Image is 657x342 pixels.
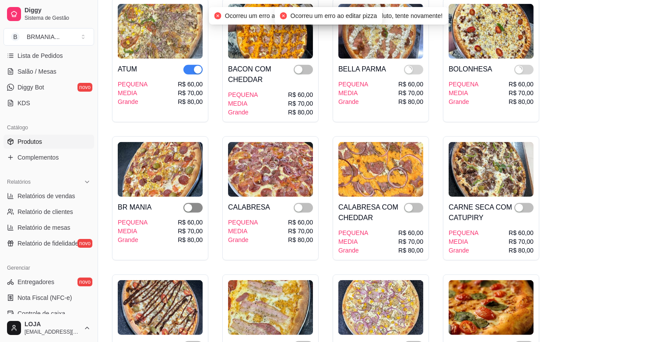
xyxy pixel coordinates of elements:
span: Nota Fiscal (NFC-e) [18,293,72,302]
div: PEQUENA [118,80,148,89]
div: PEQUENA [338,80,368,89]
div: ATUM [118,64,137,75]
button: Select a team [4,28,94,46]
img: product-image [338,142,423,197]
a: Relatórios de vendas [4,189,94,203]
span: loading [405,66,413,74]
span: close-circle [214,12,221,19]
div: R$ 60,00 [509,80,534,89]
a: DiggySistema de Gestão [4,4,94,25]
div: Grande [338,97,368,106]
span: close-circle [280,12,287,19]
div: R$ 60,00 [398,228,423,237]
img: product-image [338,4,423,59]
img: product-image [449,280,534,335]
span: Salão / Mesas [18,67,56,76]
div: MEDIA [338,89,368,97]
span: [EMAIL_ADDRESS][DOMAIN_NAME] [25,328,80,335]
span: Entregadores [18,278,54,286]
a: Relatório de mesas [4,221,94,235]
div: CALABRESA [228,202,270,213]
a: KDS [4,96,94,110]
div: BRMANIA ... [27,32,60,41]
div: Grande [338,246,368,255]
div: MEDIA [449,237,478,246]
div: R$ 60,00 [288,218,313,227]
div: MEDIA [228,227,258,235]
div: Catálogo [4,121,94,135]
span: Diggy Bot [18,83,44,92]
div: R$ 80,00 [509,97,534,106]
span: Complementos [18,153,59,162]
div: PEQUENA [449,228,478,237]
div: PEQUENA [338,228,368,237]
div: Grande [118,97,148,106]
a: Diggy Botnovo [4,80,94,94]
a: Controle de caixa [4,306,94,321]
div: R$ 70,00 [178,89,203,97]
span: Relatório de clientes [18,207,73,216]
span: Controle de caixa [18,309,65,318]
div: CALABRESA COM CHEDDAR [338,202,404,223]
div: R$ 70,00 [398,237,423,246]
div: PEQUENA [228,218,258,227]
div: PEQUENA [228,90,258,99]
div: CARNE SECA COM CATUPIRY [449,202,514,223]
span: Relatório de mesas [18,223,70,232]
span: LOJA [25,321,80,328]
span: Lista de Pedidos [18,51,63,60]
a: Nota Fiscal (NFC-e) [4,291,94,305]
div: MEDIA [228,99,258,108]
button: LOJA[EMAIL_ADDRESS][DOMAIN_NAME] [4,317,94,338]
div: R$ 70,00 [288,99,313,108]
img: product-image [228,280,313,335]
div: Grande [118,235,148,244]
span: Relatórios [7,178,31,185]
a: Complementos [4,150,94,164]
span: Relatórios de vendas [18,192,75,200]
div: BELLA PARMA [338,64,386,75]
div: R$ 60,00 [509,228,534,237]
span: B [11,32,20,41]
div: R$ 70,00 [398,89,423,97]
div: R$ 60,00 [398,80,423,89]
div: Grande [228,108,258,117]
div: BACON COM CHEDDAR [228,64,294,85]
img: product-image [338,280,423,335]
span: Ocorreu um erro ao alterar o status de visibilidade do produto, tente novamente! [225,12,443,19]
span: Sistema de Gestão [25,14,91,21]
div: MEDIA [118,227,148,235]
div: R$ 80,00 [398,246,423,255]
div: MEDIA [449,89,478,97]
div: R$ 70,00 [178,227,203,235]
div: R$ 60,00 [288,90,313,99]
div: Gerenciar [4,261,94,275]
span: Diggy [25,7,91,14]
a: Relatório de clientes [4,205,94,219]
div: R$ 80,00 [398,97,423,106]
img: product-image [118,4,203,59]
div: R$ 60,00 [178,80,203,89]
div: R$ 80,00 [178,97,203,106]
span: Relatório de fidelidade [18,239,78,248]
div: PEQUENA [118,218,148,227]
div: R$ 70,00 [509,89,534,97]
div: R$ 80,00 [509,246,534,255]
img: product-image [118,280,203,335]
div: PEQUENA [449,80,478,89]
div: MEDIA [338,237,368,246]
a: Entregadoresnovo [4,275,94,289]
div: Grande [449,246,478,255]
span: loading [515,66,523,74]
span: Produtos [18,137,42,146]
img: product-image [228,4,313,59]
img: product-image [449,4,534,59]
div: Grande [228,235,258,244]
div: R$ 70,00 [288,227,313,235]
div: BR MANIA [118,202,151,213]
div: R$ 70,00 [509,237,534,246]
img: product-image [118,142,203,197]
div: Grande [449,97,478,106]
div: MEDIA [118,89,148,97]
a: Salão / Mesas [4,64,94,78]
